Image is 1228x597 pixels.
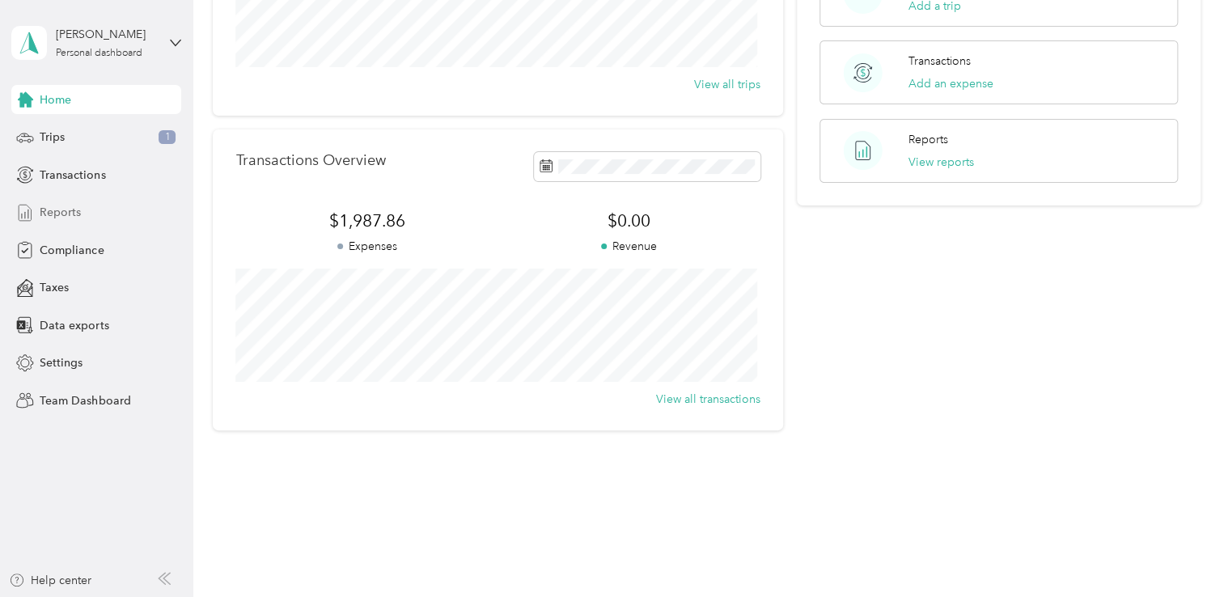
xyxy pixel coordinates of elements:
[235,152,385,169] p: Transactions Overview
[694,76,760,93] button: View all trips
[908,131,948,148] p: Reports
[656,391,760,408] button: View all transactions
[498,210,760,232] span: $0.00
[908,75,993,92] button: Add an expense
[40,317,108,334] span: Data exports
[40,167,105,184] span: Transactions
[40,204,81,221] span: Reports
[56,49,142,58] div: Personal dashboard
[40,354,83,371] span: Settings
[908,154,974,171] button: View reports
[235,210,498,232] span: $1,987.86
[908,53,971,70] p: Transactions
[40,129,65,146] span: Trips
[498,238,760,255] p: Revenue
[40,279,69,296] span: Taxes
[56,26,157,43] div: [PERSON_NAME]
[235,238,498,255] p: Expenses
[1137,506,1228,597] iframe: Everlance-gr Chat Button Frame
[159,130,176,145] span: 1
[40,242,104,259] span: Compliance
[40,91,71,108] span: Home
[40,392,130,409] span: Team Dashboard
[9,572,91,589] button: Help center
